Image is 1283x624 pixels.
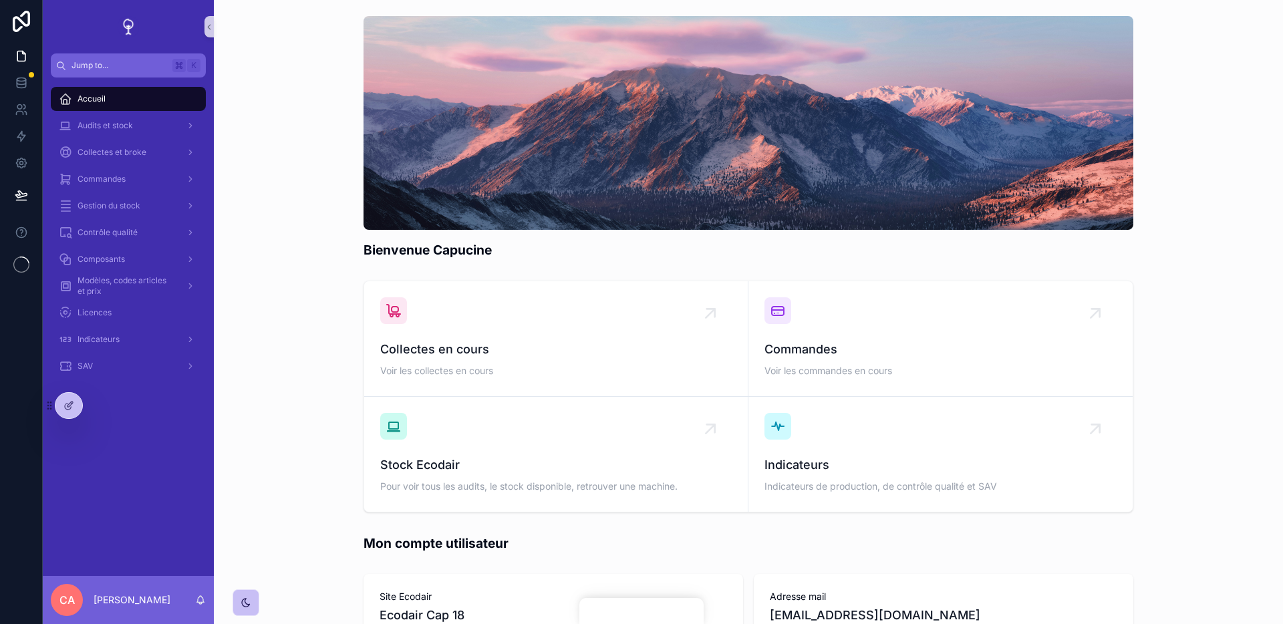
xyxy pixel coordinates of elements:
[51,354,206,378] a: SAV
[188,60,199,71] span: K
[51,247,206,271] a: Composants
[380,590,727,603] span: Site Ecodair
[78,275,175,297] span: Modèles, codes articles et prix
[118,16,139,37] img: App logo
[764,364,1117,377] span: Voir les commandes en cours
[51,114,206,138] a: Audits et stock
[51,140,206,164] a: Collectes et broke
[78,94,106,104] span: Accueil
[43,77,214,396] div: scrollable content
[380,456,732,474] span: Stock Ecodair
[78,361,93,371] span: SAV
[364,534,509,553] h1: Mon compte utilisateur
[59,592,75,608] span: CA
[748,281,1133,397] a: CommandesVoir les commandes en cours
[78,120,133,131] span: Audits et stock
[51,327,206,351] a: Indicateurs
[51,167,206,191] a: Commandes
[78,174,126,184] span: Commandes
[764,456,1117,474] span: Indicateurs
[764,340,1117,359] span: Commandes
[380,340,732,359] span: Collectes en cours
[78,147,146,158] span: Collectes et broke
[51,274,206,298] a: Modèles, codes articles et prix
[78,227,138,238] span: Contrôle qualité
[78,307,112,318] span: Licences
[78,254,125,265] span: Composants
[364,281,748,397] a: Collectes en coursVoir les collectes en cours
[72,60,167,71] span: Jump to...
[364,241,492,259] h1: Bienvenue Capucine
[51,87,206,111] a: Accueil
[51,301,206,325] a: Licences
[51,194,206,218] a: Gestion du stock
[380,480,732,493] span: Pour voir tous les audits, le stock disponible, retrouver une machine.
[78,334,120,345] span: Indicateurs
[770,590,1117,603] span: Adresse mail
[748,397,1133,512] a: IndicateursIndicateurs de production, de contrôle qualité et SAV
[380,364,732,377] span: Voir les collectes en cours
[51,53,206,77] button: Jump to...K
[51,220,206,245] a: Contrôle qualité
[78,200,140,211] span: Gestion du stock
[764,480,1117,493] span: Indicateurs de production, de contrôle qualité et SAV
[94,593,170,607] p: [PERSON_NAME]
[364,397,748,512] a: Stock EcodairPour voir tous les audits, le stock disponible, retrouver une machine.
